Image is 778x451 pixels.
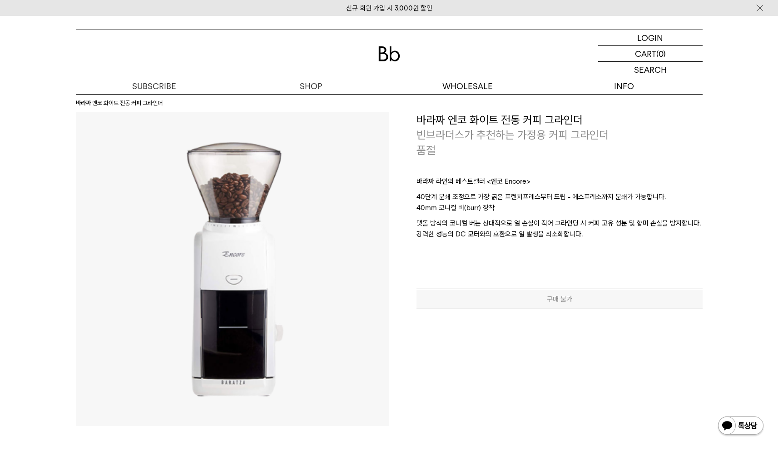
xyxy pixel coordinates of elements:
[634,62,667,78] p: SEARCH
[416,176,703,191] p: 바라짜 라인의 베스트셀러 <엔코 Encore>
[416,143,436,158] p: 품절
[416,127,703,143] p: 빈브라더스가 추천하는 가정용 커피 그라인더
[416,289,703,309] button: 구매 불가
[546,78,703,94] p: INFO
[76,112,389,426] img: 바라짜 엔코 화이트 전동 커피 그라인더
[416,218,703,261] p: 맷돌 방식의 코니컬 버는 상대적으로 열 손실이 적어 그라인딩 시 커피 고유 성분 및 향미 손실을 방지합니다. 강력한 성능의 DC 모터와의 호환으로 열 발생을 최소화합니다.
[76,99,163,108] li: 바라짜 엔코 화이트 전동 커피 그라인더
[233,78,389,94] a: SHOP
[389,78,546,94] p: WHOLESALE
[346,4,432,12] a: 신규 회원 가입 시 3,000원 할인
[598,30,703,46] a: LOGIN
[416,191,703,202] p: 40단계 분쇄 조정으로 가장 굵은 프렌치프레스부터 드립 - 에스프레소까지 분쇄가 가능합니다.
[637,30,663,45] p: LOGIN
[378,46,400,61] img: 로고
[598,46,703,62] a: CART (0)
[416,112,703,128] h3: 바라짜 엔코 화이트 전동 커피 그라인더
[717,416,764,437] img: 카카오톡 채널 1:1 채팅 버튼
[656,46,666,61] p: (0)
[76,78,233,94] a: SUBSCRIBE
[416,202,703,218] p: 40mm 코니컬 버(burr) 장착
[635,46,656,61] p: CART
